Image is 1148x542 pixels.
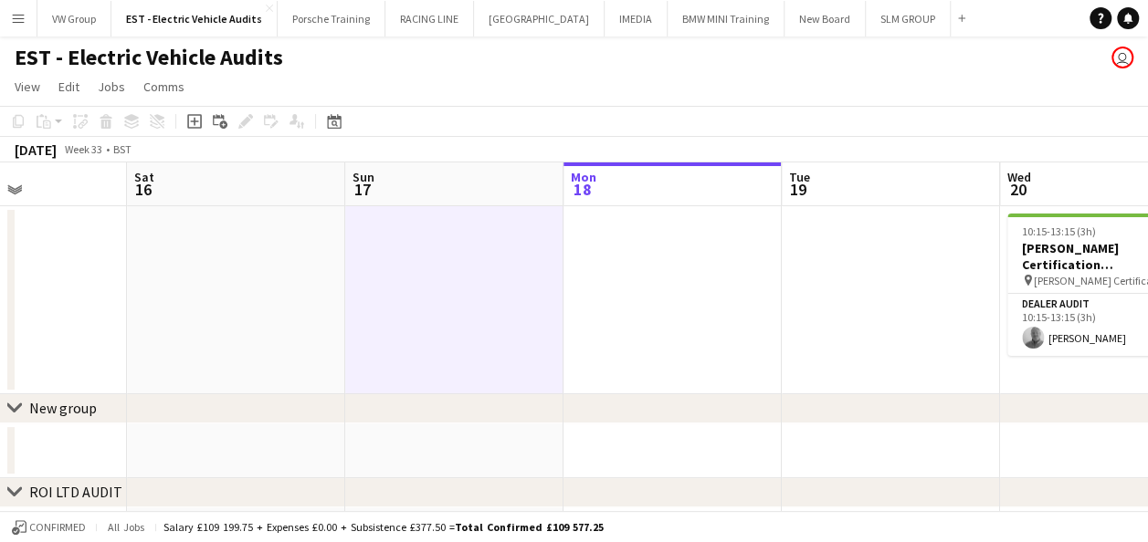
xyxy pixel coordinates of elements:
[51,75,87,99] a: Edit
[98,78,125,95] span: Jobs
[605,1,668,36] button: IMEDIA
[7,75,47,99] a: View
[474,1,605,36] button: [GEOGRAPHIC_DATA]
[104,520,148,534] span: All jobs
[60,142,106,156] span: Week 33
[29,399,97,417] div: New group
[785,1,866,36] button: New Board
[9,517,89,537] button: Confirmed
[15,141,57,159] div: [DATE]
[111,1,278,36] button: EST - Electric Vehicle Audits
[143,78,184,95] span: Comms
[668,1,785,36] button: BMW MINI Training
[385,1,474,36] button: RACING LINE
[113,142,132,156] div: BST
[58,78,79,95] span: Edit
[37,1,111,36] button: VW Group
[866,1,951,36] button: SLM GROUP
[15,78,40,95] span: View
[136,75,192,99] a: Comms
[163,520,604,534] div: Salary £109 199.75 + Expenses £0.00 + Subsistence £377.50 =
[90,75,132,99] a: Jobs
[455,520,604,534] span: Total Confirmed £109 577.25
[29,483,122,501] div: ROI LTD AUDIT
[278,1,385,36] button: Porsche Training
[15,44,283,71] h1: EST - Electric Vehicle Audits
[29,521,86,534] span: Confirmed
[1111,47,1133,68] app-user-avatar: Lisa Fretwell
